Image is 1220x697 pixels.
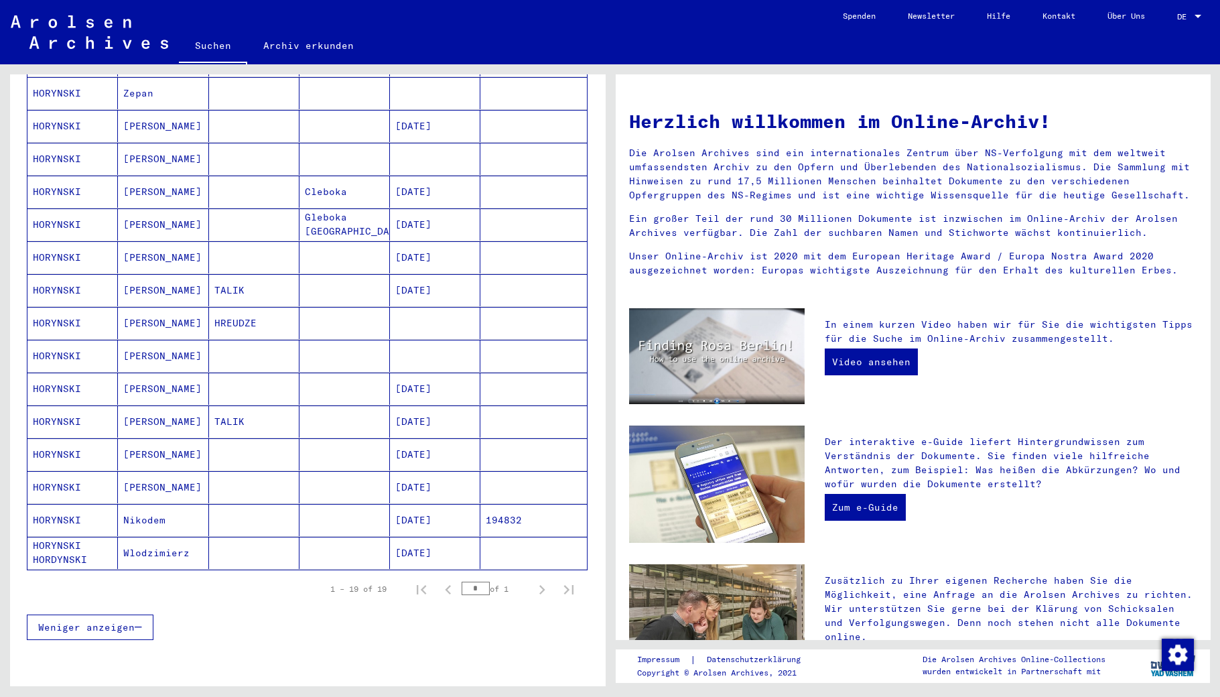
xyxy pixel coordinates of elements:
p: In einem kurzen Video haben wir für Sie die wichtigsten Tipps für die Suche im Online-Archiv zusa... [825,318,1197,346]
img: inquiries.jpg [629,564,805,682]
p: Die Arolsen Archives sind ein internationales Zentrum über NS-Verfolgung mit dem weltweit umfasse... [629,146,1197,202]
p: Die Arolsen Archives Online-Collections [923,653,1105,666]
mat-cell: [PERSON_NAME] [118,110,208,142]
mat-cell: HORYNSKI [27,307,118,339]
img: video.jpg [629,308,805,404]
a: Impressum [637,653,690,667]
mat-cell: HORYNSKI [27,438,118,470]
p: Ein großer Teil der rund 30 Millionen Dokumente ist inzwischen im Online-Archiv der Arolsen Archi... [629,212,1197,240]
mat-cell: [PERSON_NAME] [118,438,208,470]
mat-cell: [PERSON_NAME] [118,176,208,208]
mat-cell: [DATE] [390,208,480,241]
a: Zum e-Guide [825,494,906,521]
button: Last page [555,576,582,603]
button: Weniger anzeigen [27,615,153,640]
mat-cell: [DATE] [390,405,480,438]
mat-cell: HORYNSKI [27,405,118,438]
mat-cell: HORYNSKI [27,241,118,273]
mat-cell: Gleboka [GEOGRAPHIC_DATA] [299,208,390,241]
div: of 1 [462,582,529,595]
mat-cell: HORYNSKI [27,208,118,241]
mat-cell: HORYNSKI [27,340,118,372]
mat-cell: Nikodem [118,504,208,536]
img: Arolsen_neg.svg [11,15,168,49]
p: Unser Online-Archiv ist 2020 mit dem European Heritage Award / Europa Nostra Award 2020 ausgezeic... [629,249,1197,277]
mat-cell: [DATE] [390,504,480,536]
img: Zustimmung ändern [1162,639,1194,671]
mat-cell: HORYNSKI [27,471,118,503]
a: Archiv erkunden [247,29,370,62]
div: | [637,653,817,667]
mat-cell: [DATE] [390,176,480,208]
mat-cell: [PERSON_NAME] [118,471,208,503]
mat-cell: HORYNSKI [27,110,118,142]
mat-cell: [PERSON_NAME] [118,208,208,241]
p: Zusätzlich zu Ihrer eigenen Recherche haben Sie die Möglichkeit, eine Anfrage an die Arolsen Arch... [825,574,1197,644]
button: First page [408,576,435,603]
mat-cell: [PERSON_NAME] [118,307,208,339]
p: Der interaktive e-Guide liefert Hintergrundwissen zum Verständnis der Dokumente. Sie finden viele... [825,435,1197,491]
mat-cell: Zepan [118,77,208,109]
mat-cell: [PERSON_NAME] [118,405,208,438]
mat-cell: [PERSON_NAME] [118,143,208,175]
mat-cell: [PERSON_NAME] [118,373,208,405]
mat-cell: [DATE] [390,438,480,470]
mat-cell: HORYNSKI [27,274,118,306]
mat-cell: TALIK [209,274,299,306]
mat-cell: Wlodzimierz [118,537,208,569]
div: 1 – 19 of 19 [330,583,387,595]
p: wurden entwickelt in Partnerschaft mit [923,666,1105,678]
h1: Herzlich willkommen im Online-Archiv! [629,107,1197,135]
a: Suchen [179,29,247,64]
mat-cell: [PERSON_NAME] [118,274,208,306]
mat-cell: [DATE] [390,373,480,405]
mat-cell: HORYNSKI [27,504,118,536]
mat-cell: [PERSON_NAME] [118,340,208,372]
mat-cell: TALIK [209,405,299,438]
mat-cell: HORYNSKI [27,77,118,109]
a: Video ansehen [825,348,918,375]
mat-cell: [DATE] [390,274,480,306]
img: eguide.jpg [629,426,805,543]
mat-cell: HORYNSKI HORDYNSKI [27,537,118,569]
mat-cell: [DATE] [390,110,480,142]
button: Previous page [435,576,462,603]
mat-cell: HORYNSKI [27,176,118,208]
mat-cell: [DATE] [390,241,480,273]
img: yv_logo.png [1148,649,1198,682]
mat-cell: HORYNSKI [27,373,118,405]
mat-cell: HORYNSKI [27,143,118,175]
mat-cell: HREUDZE [209,307,299,339]
mat-cell: 194832 [480,504,586,536]
span: DE [1177,12,1192,21]
mat-cell: [DATE] [390,471,480,503]
button: Next page [529,576,555,603]
p: Copyright © Arolsen Archives, 2021 [637,667,817,679]
span: Weniger anzeigen [38,621,135,633]
a: Datenschutzerklärung [696,653,817,667]
mat-cell: [DATE] [390,537,480,569]
mat-cell: Cleboka [299,176,390,208]
mat-cell: [PERSON_NAME] [118,241,208,273]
